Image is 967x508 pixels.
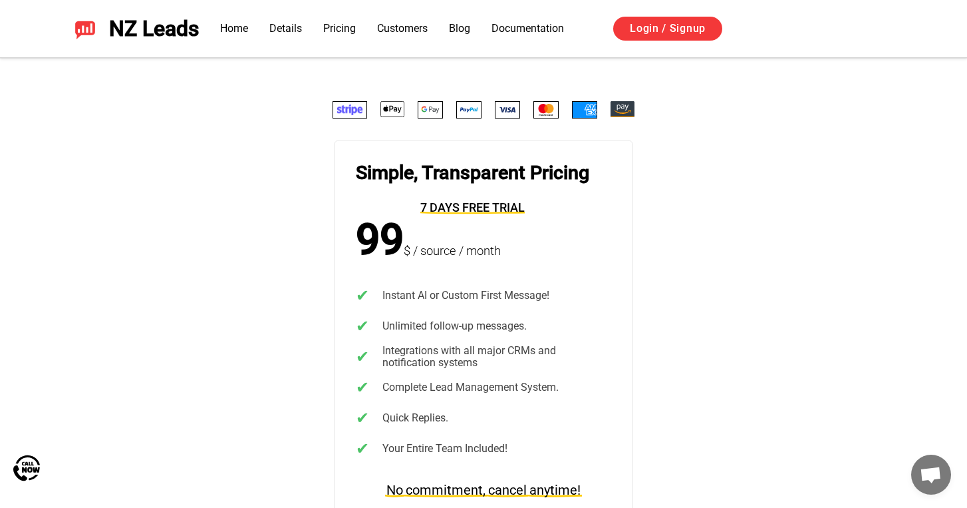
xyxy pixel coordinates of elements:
[382,345,611,370] span: Integrations with all major CRMs and notification systems
[456,101,482,119] img: PayPal
[613,17,722,41] a: Login / Signup
[356,441,380,457] span: ✔
[356,318,380,335] span: ✔
[220,22,248,35] a: Home
[487,483,528,500] span: cancel
[109,17,199,41] span: NZ Leads
[449,22,470,35] a: Blog
[74,18,96,39] img: NZ Leads logo
[418,101,443,119] img: Google Pay
[611,101,634,117] img: Amazon Pay
[495,101,520,119] img: Visa
[356,380,380,396] span: ✔
[356,288,380,304] span: ✔
[356,162,589,194] span: Simple, Transparent Pricing
[742,15,903,44] div: Войти с аккаунтом Google (откроется в новой вкладке)
[404,483,487,500] span: commitment,
[380,101,404,117] img: Apple Pay
[269,22,302,35] a: Details
[382,443,507,455] span: Your Entire Team Included!
[420,200,525,217] span: 7 days free trial
[333,101,367,119] img: Stripe
[572,101,597,119] img: American Express
[382,381,559,393] span: Complete Lead Management System.
[911,455,951,495] a: Open chat
[491,22,564,35] a: Documentation
[404,244,501,264] span: $ / source / month
[13,455,40,481] img: Call Now
[323,22,356,35] a: Pricing
[356,349,380,366] span: ✔
[528,483,582,500] span: anytime!
[533,101,559,119] img: Mastercard
[736,15,910,44] iframe: Кнопка "Войти с аккаунтом Google"
[377,22,428,35] a: Customers
[356,216,404,264] span: 99
[382,412,448,424] span: Quick Replies.
[356,410,380,427] span: ✔
[385,483,404,500] span: No
[382,320,527,332] span: Unlimited follow-up messages.
[382,290,549,302] span: Instant AI or Custom First Message!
